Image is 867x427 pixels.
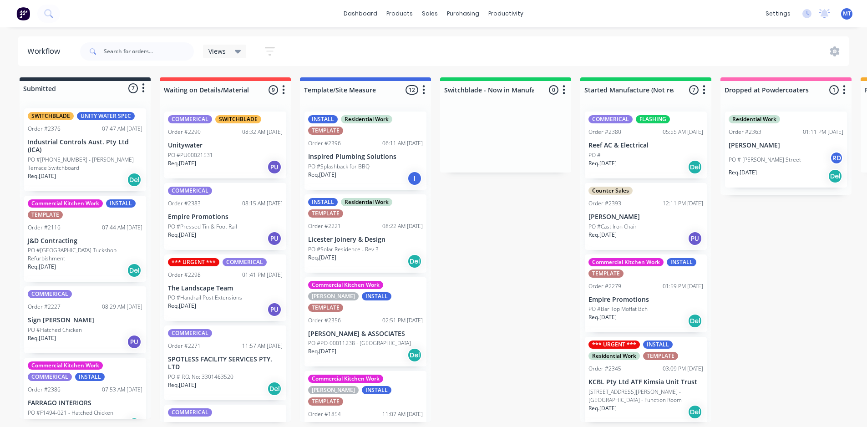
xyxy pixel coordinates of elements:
[588,258,664,266] div: Commercial Kitchen Work
[761,7,795,20] div: settings
[168,142,283,149] p: Unitywater
[308,254,336,262] p: Req. [DATE]
[28,290,72,298] div: COMMERICAL
[308,292,359,300] div: [PERSON_NAME]
[28,399,142,407] p: FARRAGO INTERIORS
[168,329,212,337] div: COMMERICAL
[588,305,648,313] p: PO #Bar Top Moffat Bch
[304,112,426,190] div: INSTALLResidential WorkTEMPLATEOrder #239606:11 AM [DATE]Inspired Plumbing SolutionsPO #Splashbac...
[663,199,703,208] div: 12:11 PM [DATE]
[308,139,341,147] div: Order #2396
[168,115,212,123] div: COMMERICAL
[308,236,423,244] p: Licester Joinery & Design
[588,187,633,195] div: Counter Sales
[588,352,640,360] div: Residential Work
[729,168,757,177] p: Req. [DATE]
[308,304,343,312] div: TEMPLATE
[28,138,142,154] p: Industrial Controls Aust. Pty Ltd (ICA)
[308,209,343,218] div: TEMPLATE
[588,231,617,239] p: Req. [DATE]
[267,381,282,396] div: Del
[729,156,801,164] p: PO # [PERSON_NAME] Street
[208,46,226,56] span: Views
[585,112,707,178] div: COMMERICALFLASHINGOrder #238005:55 AM [DATE]Reef AC & ElectricalPO #Req.[DATE]Del
[308,245,379,254] p: PO #Solar Residence - Rev 3
[267,302,282,317] div: PU
[28,326,82,334] p: PO #Hatched Chicken
[308,386,359,394] div: [PERSON_NAME]
[362,292,391,300] div: INSTALL
[168,271,201,279] div: Order #2298
[267,231,282,246] div: PU
[28,246,142,263] p: PO #[GEOGRAPHIC_DATA] Tuckshop Refurbishment
[168,294,242,302] p: PO #Handrail Post Extensions
[164,112,286,178] div: COMMERICALSWITCHBLADEOrder #229008:32 AM [DATE]UnitywaterPO #PU00021531Req.[DATE]PU
[688,405,702,419] div: Del
[215,115,261,123] div: SWITCHBLADE
[28,361,103,370] div: Commercial Kitchen Work
[106,199,136,208] div: INSTALL
[242,342,283,350] div: 11:57 AM [DATE]
[729,142,843,149] p: [PERSON_NAME]
[28,224,61,232] div: Order #2116
[308,316,341,325] div: Order #2356
[843,10,851,18] span: MT
[308,330,423,338] p: [PERSON_NAME] & ASSOCIATES
[168,381,196,389] p: Req. [DATE]
[168,223,237,231] p: PO #Pressed Tin & Foot Rail
[267,160,282,174] div: PU
[168,285,283,292] p: The Landscape Team
[168,151,213,159] p: PO #PU00021531
[104,42,194,61] input: Search for orders...
[588,378,703,386] p: KCBL Pty Ltd ATF Kimsia Unit Trust
[24,108,146,191] div: SWITCHBLADEUNITY WATER SPECOrder #237607:47 AM [DATE]Industrial Controls Aust. Pty Ltd (ICA)PO #[...
[308,153,423,161] p: Inspired Plumbing Solutions
[484,7,528,20] div: productivity
[729,115,780,123] div: Residential Work
[102,224,142,232] div: 07:44 AM [DATE]
[308,375,383,383] div: Commercial Kitchen Work
[585,183,707,250] div: Counter SalesOrder #239312:11 PM [DATE][PERSON_NAME]PO #Cast Iron ChairReq.[DATE]PU
[304,194,426,273] div: INSTALLResidential WorkTEMPLATEOrder #222108:22 AM [DATE]Licester Joinery & DesignPO #Solar Resid...
[442,7,484,20] div: purchasing
[382,316,423,325] div: 02:51 PM [DATE]
[164,254,286,321] div: *** URGENT ***COMMERICALOrder #229801:41 PM [DATE]The Landscape TeamPO #Handrail Post ExtensionsR...
[164,325,286,400] div: COMMERICALOrder #227111:57 AM [DATE]SPOTLESS FACILITY SERVICES PTY. LTDPO # P.O. No: 3301463520Re...
[168,128,201,136] div: Order #2290
[830,151,843,165] div: RD
[382,410,423,418] div: 11:07 AM [DATE]
[168,373,233,381] p: PO # P.O. No: 3301463520
[75,373,105,381] div: INSTALL
[102,386,142,394] div: 07:53 AM [DATE]
[28,263,56,271] p: Req. [DATE]
[308,281,383,289] div: Commercial Kitchen Work
[168,356,283,371] p: SPOTLESS FACILITY SERVICES PTY. LTD
[588,296,703,304] p: Empire Promotions
[308,127,343,135] div: TEMPLATE
[417,7,442,20] div: sales
[588,365,621,373] div: Order #2345
[663,128,703,136] div: 05:55 AM [DATE]
[339,7,382,20] a: dashboard
[102,303,142,311] div: 08:29 AM [DATE]
[28,409,113,417] p: PO #F1494-021 - Hatched Chicken
[164,183,286,250] div: COMMERICALOrder #238308:15 AM [DATE]Empire PromotionsPO #Pressed Tin & Foot RailReq.[DATE]PU
[308,198,338,206] div: INSTALL
[28,303,61,311] div: Order #2227
[663,365,703,373] div: 03:09 PM [DATE]
[341,115,392,123] div: Residential Work
[588,159,617,168] p: Req. [DATE]
[725,112,847,188] div: Residential WorkOrder #236301:11 PM [DATE][PERSON_NAME]PO # [PERSON_NAME] StreetRDReq.[DATE]Del
[28,156,142,172] p: PO #[PHONE_NUMBER] - [PERSON_NAME] Terrace Switchboard
[588,151,601,159] p: PO #
[127,263,142,278] div: Del
[643,341,673,349] div: INSTALL
[168,187,212,195] div: COMMERICAL
[308,222,341,230] div: Order #2221
[168,159,196,168] p: Req. [DATE]
[16,7,30,20] img: Factory
[688,160,702,174] div: Del
[242,199,283,208] div: 08:15 AM [DATE]
[588,388,703,404] p: [STREET_ADDRESS][PERSON_NAME] - [GEOGRAPHIC_DATA] - Function Room
[588,128,621,136] div: Order #2380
